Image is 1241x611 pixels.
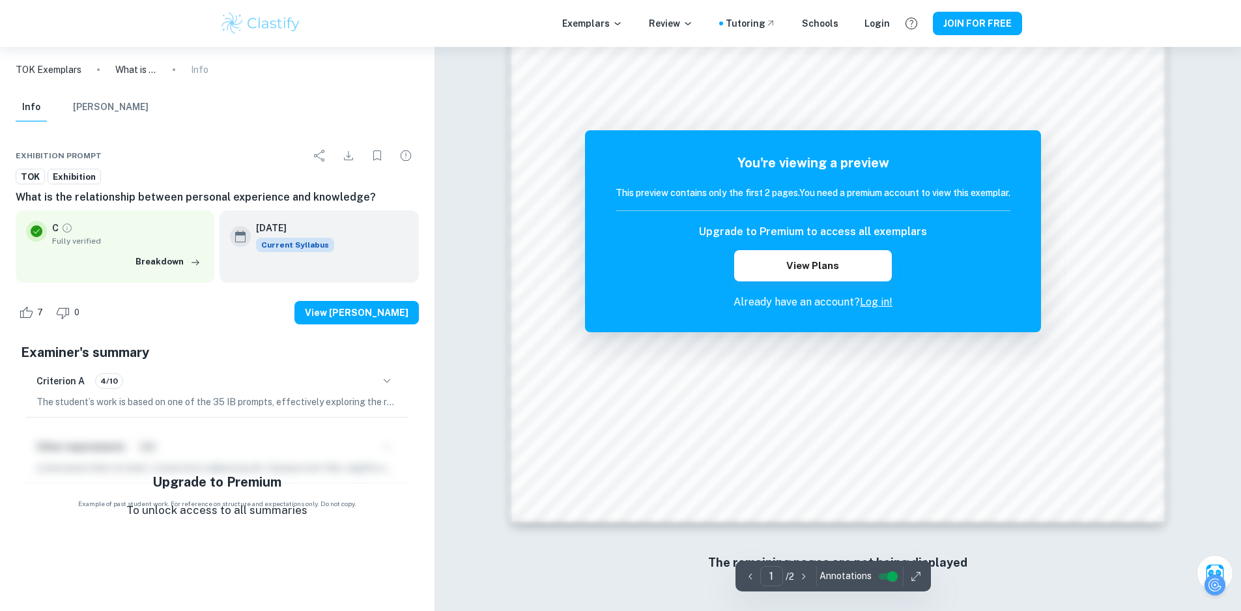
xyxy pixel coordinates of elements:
div: Share [307,143,333,169]
button: Help and Feedback [900,12,922,35]
p: / 2 [786,569,794,584]
h6: What is the relationship between personal experience and knowledge? [16,190,419,205]
h6: [DATE] [256,221,324,235]
button: [PERSON_NAME] [73,93,149,122]
button: Ask Clai [1197,555,1233,591]
p: Exemplars [562,16,623,31]
span: TOK [16,171,44,184]
span: Fully verified [52,235,204,247]
p: What is the relationship between personal experience and knowledge? [115,63,157,77]
button: Info [16,93,47,122]
button: JOIN FOR FREE [933,12,1022,35]
h5: Upgrade to Premium [152,472,281,492]
h5: You're viewing a preview [616,153,1010,173]
img: Clastify logo [220,10,302,36]
h6: Upgrade to Premium to access all exemplars [699,224,927,240]
a: Tutoring [726,16,776,31]
a: Grade fully verified [61,222,73,234]
a: TOK [16,169,45,185]
span: Current Syllabus [256,238,334,252]
p: C [52,221,59,235]
div: This exemplar is based on the current syllabus. Feel free to refer to it for inspiration/ideas wh... [256,238,334,252]
span: Exhibition [48,171,100,184]
button: Breakdown [132,252,204,272]
a: Exhibition [48,169,101,185]
a: TOK Exemplars [16,63,81,77]
h5: Examiner's summary [21,343,414,362]
p: Review [649,16,693,31]
span: Exhibition Prompt [16,150,102,162]
span: 7 [30,306,50,319]
span: 4/10 [96,375,122,387]
div: Bookmark [364,143,390,169]
a: Login [864,16,890,31]
a: Schools [802,16,838,31]
h6: Criterion A [36,374,85,388]
p: The student’s work is based on one of the 35 IB prompts, effectively exploring the relationship b... [36,395,398,409]
button: View Plans [734,250,892,281]
span: Example of past student work. For reference on structure and expectations only. Do not copy. [16,499,419,509]
div: Report issue [393,143,419,169]
div: Download [335,143,362,169]
p: Info [191,63,208,77]
p: To unlock access to all summaries [126,502,307,519]
span: Annotations [820,569,872,583]
a: Log in! [860,296,892,308]
button: View [PERSON_NAME] [294,301,419,324]
h6: The remaining pages are not being displayed [538,554,1137,572]
span: 0 [67,306,87,319]
div: Dislike [53,302,87,323]
h6: This preview contains only the first 2 pages. You need a premium account to view this exemplar. [616,186,1010,200]
p: Already have an account? [616,294,1010,310]
div: Like [16,302,50,323]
